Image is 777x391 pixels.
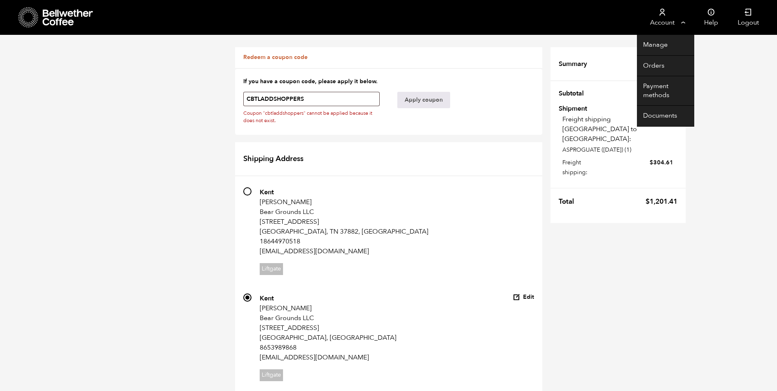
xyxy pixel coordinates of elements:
span: Coupon "cbtladdshoppers" cannot be applied because it does not exist. [243,109,380,124]
span: $ [646,197,650,206]
span: $ [650,159,653,166]
button: Edit [513,293,534,301]
p: 18644970518 [260,236,428,246]
bdi: 304.61 [650,159,673,166]
input: Coupon code [243,92,380,106]
p: [PERSON_NAME] [260,197,428,207]
p: [GEOGRAPHIC_DATA], [GEOGRAPHIC_DATA] [260,333,396,343]
p: [STREET_ADDRESS] [260,323,396,333]
p: [STREET_ADDRESS] [260,217,428,227]
bdi: 1,201.41 [646,197,677,206]
p: Bear Grounds LLC [260,313,396,323]
h2: Shipping Address [235,142,542,177]
span: Liftgate [260,369,283,381]
input: Kent [PERSON_NAME] Bear Grounds LLC [STREET_ADDRESS] [GEOGRAPHIC_DATA], TN 37882, [GEOGRAPHIC_DAT... [243,187,251,195]
span: Liftgate [260,263,283,275]
a: Redeem a coupon code [243,53,308,61]
p: If you have a coupon code, please apply it below. [243,77,534,86]
input: Kent [PERSON_NAME] Bear Grounds LLC [STREET_ADDRESS] [GEOGRAPHIC_DATA], [GEOGRAPHIC_DATA] 8653989... [243,293,251,302]
th: Shipment [559,105,606,111]
button: Apply coupon [397,92,450,108]
p: [EMAIL_ADDRESS][DOMAIN_NAME] [260,246,428,256]
p: Bear Grounds LLC [260,207,428,217]
p: [GEOGRAPHIC_DATA], TN 37882, [GEOGRAPHIC_DATA] [260,227,428,236]
th: Subtotal [559,85,589,102]
label: Freight shipping: [562,157,673,177]
a: Orders [637,56,694,77]
p: [EMAIL_ADDRESS][DOMAIN_NAME] [260,352,396,362]
a: Manage [637,35,694,56]
strong: Kent [260,294,274,303]
p: Freight shipping [GEOGRAPHIC_DATA] to [GEOGRAPHIC_DATA]: [562,114,677,144]
strong: Kent [260,188,274,197]
p: 8653989868 [260,343,396,352]
p: [PERSON_NAME] [260,303,396,313]
a: Payment methods [637,76,694,106]
a: Documents [637,106,694,127]
th: Total [559,193,579,211]
p: ASPROGUATE ([DATE]) (1) [562,145,677,154]
th: Summary [559,55,592,73]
